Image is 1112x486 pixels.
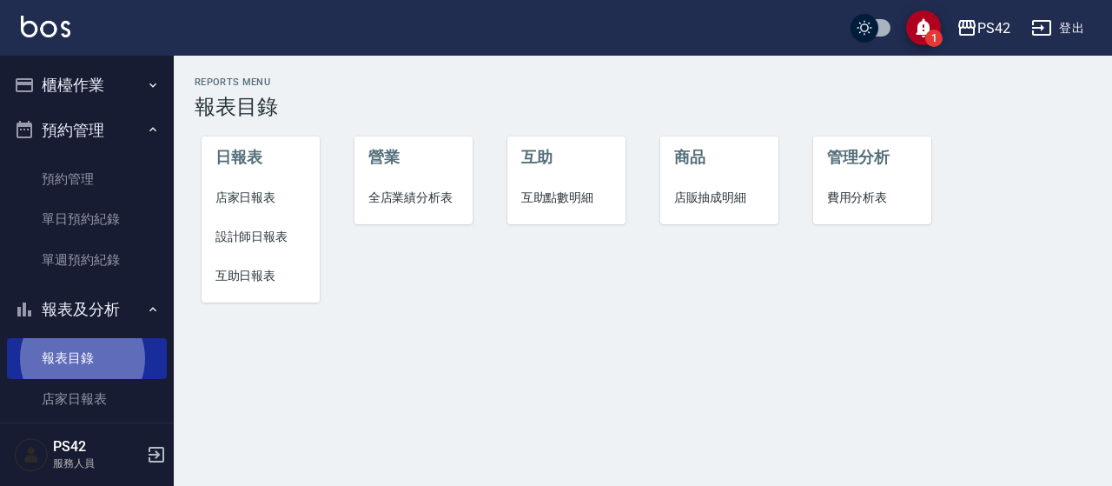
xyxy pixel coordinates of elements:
span: 費用分析表 [827,189,918,207]
h5: PS42 [53,438,142,456]
span: 互助點數明細 [521,189,612,207]
button: 報表及分析 [7,287,167,332]
button: 預約管理 [7,108,167,153]
a: 店家日報表 [202,178,321,217]
img: Person [14,437,49,472]
a: 報表目錄 [7,338,167,378]
a: 店家日報表 [7,379,167,419]
p: 服務人員 [53,456,142,471]
span: 互助日報表 [215,267,307,285]
button: PS42 [950,10,1017,46]
a: 互助日報表 [7,419,167,459]
a: 費用分析表 [813,178,932,217]
span: 店家日報表 [215,189,307,207]
a: 設計師日報表 [202,217,321,256]
h3: 報表目錄 [195,95,1091,119]
span: 店販抽成明細 [674,189,765,207]
a: 互助日報表 [202,256,321,296]
img: Logo [21,16,70,37]
a: 全店業績分析表 [354,178,473,217]
h2: Reports Menu [195,77,1091,88]
button: 櫃檯作業 [7,63,167,108]
span: 全店業績分析表 [368,189,460,207]
div: PS42 [977,17,1010,39]
button: save [906,10,941,45]
a: 店販抽成明細 [660,178,779,217]
li: 日報表 [202,136,321,178]
li: 互助 [507,136,626,178]
span: 1 [925,30,943,47]
a: 預約管理 [7,159,167,199]
li: 營業 [354,136,473,178]
span: 設計師日報表 [215,228,307,246]
a: 互助點數明細 [507,178,626,217]
a: 單日預約紀錄 [7,199,167,239]
a: 單週預約紀錄 [7,240,167,280]
li: 管理分析 [813,136,932,178]
button: 登出 [1024,12,1091,44]
li: 商品 [660,136,779,178]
